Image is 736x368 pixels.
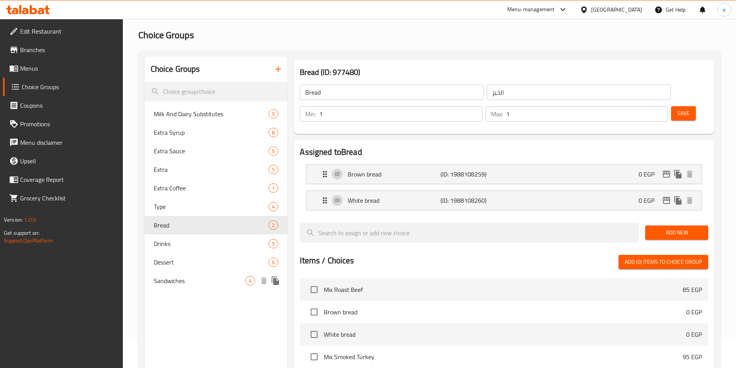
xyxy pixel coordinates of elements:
span: Branches [20,45,117,54]
span: Extra Syrup [154,128,269,137]
span: Add (0) items to choice group [625,257,702,267]
h2: Assigned to Bread [300,146,708,158]
span: Dessert [154,258,269,267]
span: Drinks [154,239,269,248]
p: 85 EGP [683,285,702,294]
span: 4 [246,277,255,285]
p: 0 EGP [639,170,661,179]
button: delete [684,168,695,180]
div: Type4 [144,197,288,216]
li: Expand [300,187,708,214]
p: 95 EGP [683,352,702,361]
span: Type [154,202,269,211]
div: Extra Sauce6 [144,142,288,160]
span: Mix Roast Beef [324,285,683,294]
div: Choices [269,128,278,137]
a: Coverage Report [3,170,123,189]
p: (ID: 1988108260) [440,196,502,205]
span: 6 [269,148,278,155]
p: Brown bread [348,170,440,179]
span: Select choice [306,349,322,365]
span: Bread [154,220,269,230]
div: Choices [269,146,278,156]
p: 0 EGP [686,330,702,339]
span: Save [677,109,690,118]
input: search [300,223,639,243]
span: Get support on: [4,228,39,238]
span: 5 [269,240,278,248]
span: 6 [269,259,278,266]
span: Extra Sauce [154,146,269,156]
p: (ID: 1988108259) [440,170,502,179]
div: Extra Coffee1 [144,179,288,197]
a: Support.OpsPlatform [4,236,53,246]
button: duplicate [270,275,281,287]
a: Upsell [3,152,123,170]
div: Choices [269,258,278,267]
span: Select choice [306,282,322,298]
span: Choice Groups [138,26,194,44]
span: Edit Restaurant [20,27,117,36]
span: Menus [20,64,117,73]
span: Mix Smoked Turkey [324,352,683,361]
span: Extra [154,165,269,174]
div: Extra5 [144,160,288,179]
span: Extra Coffee [154,183,269,193]
button: duplicate [672,168,684,180]
span: Choice Groups [22,82,117,92]
h2: Choice Groups [151,63,200,75]
span: Select choice [306,304,322,320]
a: Branches [3,41,123,59]
a: Promotions [3,115,123,133]
span: 8 [269,129,278,136]
div: Expand [306,191,702,210]
span: Promotions [20,119,117,129]
button: edit [661,195,672,206]
div: Drinks5 [144,234,288,253]
span: Coupons [20,101,117,110]
button: delete [258,275,270,287]
p: White bread [348,196,440,205]
h3: Bread (ID: 977480) [300,66,708,78]
a: Menus [3,59,123,78]
div: Choices [269,109,278,119]
span: Version: [4,215,23,225]
div: Expand [306,164,702,184]
p: 0 EGP [686,307,702,317]
button: Add New [645,226,708,240]
div: Sandwiches4deleteduplicate [144,271,288,290]
span: 1.0.0 [24,215,36,225]
button: Add (0) items to choice group [619,255,708,269]
a: Edit Restaurant [3,22,123,41]
span: Menu disclaimer [20,138,117,147]
h2: Items / Choices [300,255,354,266]
span: Add New [651,228,702,237]
div: Extra Syrup8 [144,123,288,142]
li: Expand [300,161,708,187]
span: 2 [269,222,278,229]
span: 5 [269,110,278,118]
span: Brown bread [324,307,686,317]
a: Grocery Checklist [3,189,123,207]
div: [GEOGRAPHIC_DATA] [591,5,642,14]
span: Grocery Checklist [20,193,117,203]
a: Coupons [3,96,123,115]
button: duplicate [672,195,684,206]
span: White bread [324,330,686,339]
p: 0 EGP [639,196,661,205]
div: Choices [269,183,278,193]
span: e [723,5,726,14]
div: Dessert6 [144,253,288,271]
div: Menu-management [507,5,555,14]
a: Choice Groups [3,78,123,96]
button: edit [661,168,672,180]
div: Choices [269,165,278,174]
span: Milk And Dairy Substitutes [154,109,269,119]
a: Menu disclaimer [3,133,123,152]
button: Save [671,106,696,120]
input: search [144,82,288,102]
div: Choices [269,220,278,230]
span: Select choice [306,326,322,343]
span: 1 [269,185,278,192]
div: Choices [269,202,278,211]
